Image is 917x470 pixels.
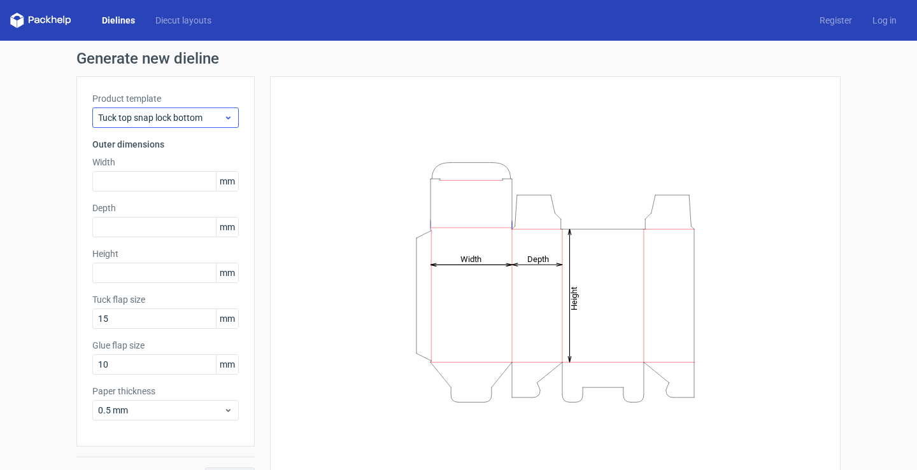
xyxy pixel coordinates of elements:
[76,51,841,66] h1: Generate new dieline
[92,385,239,397] label: Paper thickness
[216,263,238,282] span: mm
[862,14,907,27] a: Log in
[92,339,239,352] label: Glue flap size
[92,138,239,151] h3: Outer dimensions
[527,254,549,263] tspan: Depth
[92,156,239,169] label: Width
[216,309,238,328] span: mm
[145,14,222,27] a: Diecut layouts
[92,293,239,306] label: Tuck flap size
[92,202,239,214] label: Depth
[216,355,238,374] span: mm
[809,14,862,27] a: Register
[92,92,239,105] label: Product template
[98,404,224,417] span: 0.5 mm
[216,218,238,237] span: mm
[92,247,239,260] label: Height
[216,172,238,191] span: mm
[569,286,579,310] tspan: Height
[460,254,481,263] tspan: Width
[98,111,224,124] span: Tuck top snap lock bottom
[92,14,145,27] a: Dielines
